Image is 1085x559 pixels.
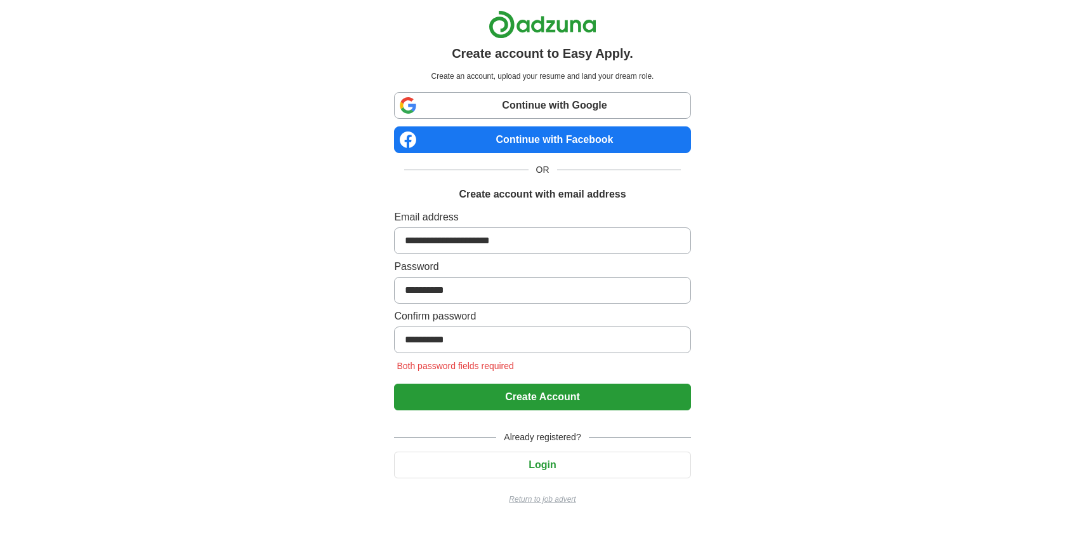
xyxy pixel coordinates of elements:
[397,71,688,82] p: Create an account, upload your resume and land your dream role.
[394,210,690,225] label: Email address
[394,309,690,324] label: Confirm password
[394,126,690,153] a: Continue with Facebook
[394,494,690,505] a: Return to job advert
[452,44,633,63] h1: Create account to Easy Apply.
[489,10,596,39] img: Adzuna logo
[459,187,626,202] h1: Create account with email address
[394,384,690,410] button: Create Account
[496,431,588,444] span: Already registered?
[394,259,690,274] label: Password
[529,163,557,177] span: OR
[394,459,690,470] a: Login
[394,92,690,119] a: Continue with Google
[394,361,516,371] span: Both password fields required
[394,452,690,478] button: Login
